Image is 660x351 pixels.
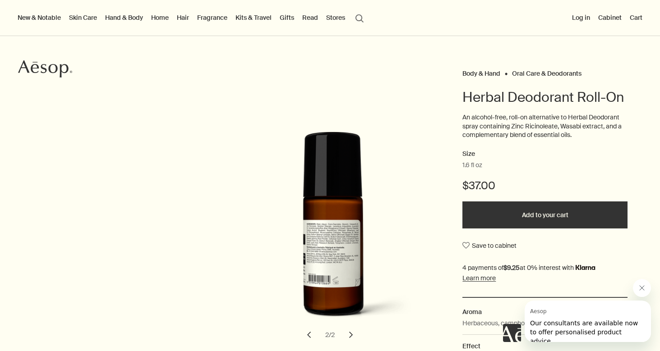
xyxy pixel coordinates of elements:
h2: Size [462,149,628,160]
button: Open search [351,9,368,26]
button: Save to cabinet [462,237,517,254]
iframe: Message from Aesop [525,301,651,342]
svg: Aesop [18,60,72,78]
a: Gifts [278,12,296,23]
span: Our consultants are available now to offer personalised product advice. [5,19,113,44]
button: Stores [324,12,347,23]
a: Cabinet [596,12,623,23]
a: Kits & Travel [234,12,273,23]
button: next slide [341,325,361,345]
a: Fragrance [195,12,229,23]
iframe: no content [503,324,521,342]
p: An alcohol-free, roll-on alternative to Herbal Deodorant spray containing Zinc Ricinoleate, Wasab... [462,113,628,140]
iframe: Close message from Aesop [633,279,651,297]
a: Home [149,12,171,23]
a: Skin Care [67,12,99,23]
button: Cart [628,12,644,23]
h1: Herbal Deodorant Roll-On [462,88,628,106]
button: New & Notable [16,12,63,23]
button: Log in [570,12,592,23]
p: Herbaceous, camphorous, fresh [462,318,554,328]
a: Hair [175,12,191,23]
a: Aesop [16,58,74,82]
span: $37.00 [462,178,495,193]
button: Add to your cart - $37.00 [462,201,628,228]
div: Herbal Deodorant Roll-On [220,132,440,345]
a: Hand & Body [103,12,145,23]
a: Oral Care & Deodorants [512,69,582,73]
div: Aesop says "Our consultants are available now to offer personalised product advice.". Open messag... [503,279,651,342]
h2: Effect [462,341,628,351]
h2: Aroma [462,307,628,317]
span: 1.6 fl oz [462,161,482,170]
a: Read [300,12,320,23]
a: Body & Hand [462,69,500,73]
button: previous slide [299,325,319,345]
img: Back of Herbal Déodorant Roll-On in amber glass bottle [234,132,432,333]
